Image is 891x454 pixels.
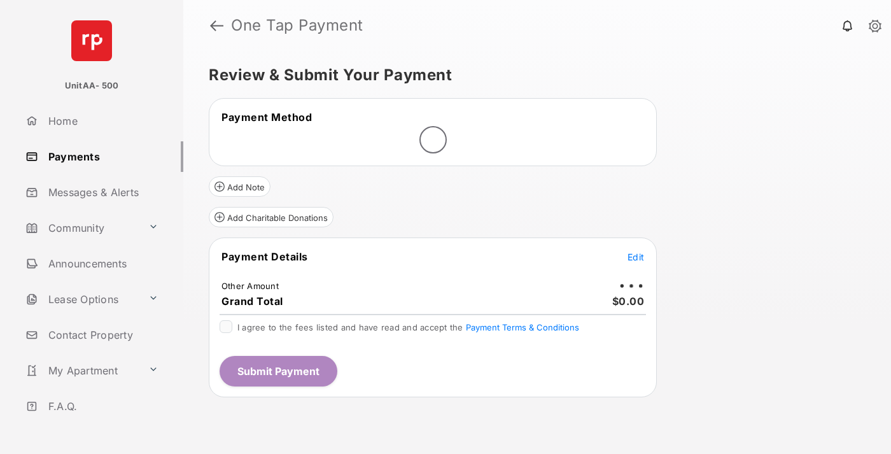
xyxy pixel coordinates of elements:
[20,320,183,350] a: Contact Property
[65,80,119,92] p: UnitAA- 500
[628,252,644,262] span: Edit
[20,248,183,279] a: Announcements
[20,141,183,172] a: Payments
[20,355,143,386] a: My Apartment
[20,284,143,315] a: Lease Options
[221,295,283,308] span: Grand Total
[209,176,270,197] button: Add Note
[209,67,855,83] h5: Review & Submit Your Payment
[20,213,143,243] a: Community
[221,250,308,263] span: Payment Details
[221,280,279,292] td: Other Amount
[628,250,644,263] button: Edit
[20,177,183,208] a: Messages & Alerts
[612,295,645,308] span: $0.00
[221,111,312,124] span: Payment Method
[20,391,183,422] a: F.A.Q.
[209,207,333,227] button: Add Charitable Donations
[231,18,363,33] strong: One Tap Payment
[466,322,579,332] button: I agree to the fees listed and have read and accept the
[71,20,112,61] img: svg+xml;base64,PHN2ZyB4bWxucz0iaHR0cDovL3d3dy53My5vcmcvMjAwMC9zdmciIHdpZHRoPSI2NCIgaGVpZ2h0PSI2NC...
[20,106,183,136] a: Home
[237,322,579,332] span: I agree to the fees listed and have read and accept the
[220,356,337,387] button: Submit Payment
